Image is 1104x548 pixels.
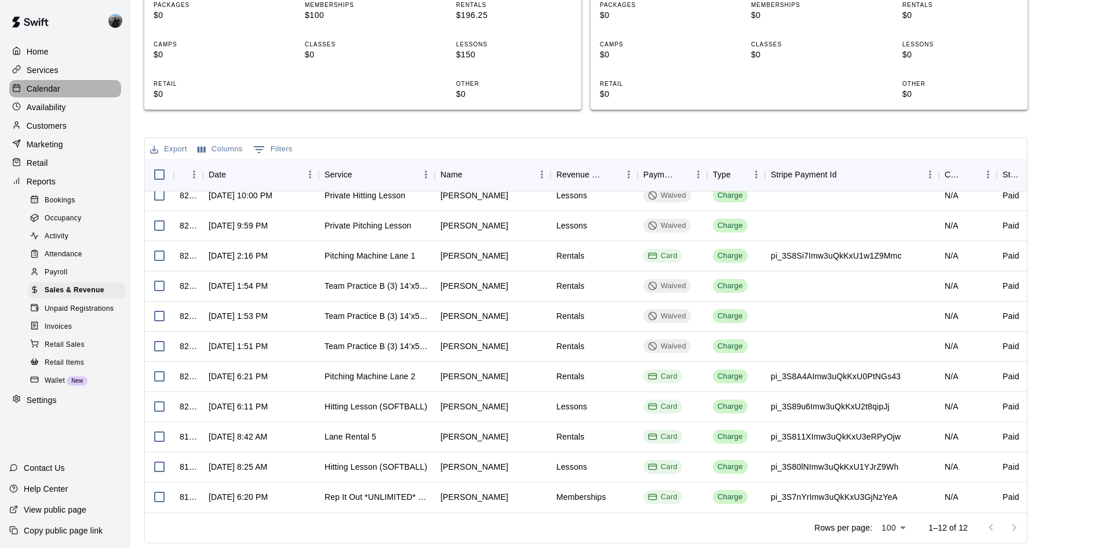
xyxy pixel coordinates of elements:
[45,303,114,315] span: Unpaid Registrations
[637,158,707,191] div: Payment Method
[28,211,126,227] div: Occupancy
[717,190,743,201] div: Charge
[45,357,84,369] span: Retail Items
[325,250,416,262] div: Pitching Machine Lane 1
[180,431,197,442] div: 819367
[717,492,743,503] div: Charge
[556,401,587,412] div: Lessons
[28,355,126,371] div: Retail Items
[717,341,743,352] div: Charge
[325,431,376,442] div: Lane Rental 5
[717,251,743,262] div: Charge
[1003,491,1019,503] div: Paid
[27,120,67,132] p: Customers
[440,250,508,262] div: Jessica Patenaude
[325,220,411,231] div: Private Pitching Lesson
[717,371,743,382] div: Charge
[174,158,203,191] div: InvoiceId
[556,461,587,473] div: Lessons
[997,158,1055,191] div: Status
[1003,158,1021,191] div: Status
[180,371,197,382] div: 820755
[9,117,121,135] a: Customers
[600,49,716,61] p: $0
[305,49,421,61] p: $0
[45,339,85,351] span: Retail Sales
[9,61,121,79] a: Services
[1003,310,1019,322] div: Paid
[209,340,268,352] div: Sep 17, 2025, 1:51 PM
[28,246,130,264] a: Attendance
[28,373,126,389] div: WalletNew
[837,166,853,183] button: Sort
[203,158,319,191] div: Date
[902,40,1018,49] p: LESSONS
[28,209,130,227] a: Occupancy
[180,190,197,201] div: 823071
[108,14,122,28] img: Coach Cruz
[945,491,959,503] div: N/A
[556,280,585,292] div: Rentals
[713,158,731,191] div: Type
[1003,371,1019,382] div: Paid
[154,9,269,21] p: $0
[24,462,65,474] p: Contact Us
[9,154,121,172] a: Retail
[27,64,59,76] p: Services
[456,40,572,49] p: LESSONS
[180,310,197,322] div: 822036
[945,190,959,201] div: N/A
[147,140,190,158] button: Export
[939,158,997,191] div: Coupon
[600,40,716,49] p: CAMPS
[27,101,66,113] p: Availability
[325,401,427,412] div: Hitting Lesson (SOFTBALL)
[250,140,296,159] button: Show filters
[751,1,867,9] p: MEMBERSHIPS
[180,461,197,473] div: 819344
[319,158,435,191] div: Service
[154,88,269,100] p: $0
[1003,431,1019,442] div: Paid
[556,220,587,231] div: Lessons
[209,401,268,412] div: Sep 16, 2025, 6:11 PM
[604,166,620,183] button: Sort
[209,190,272,201] div: Sep 17, 2025, 10:00 PM
[1003,401,1019,412] div: Paid
[771,461,898,473] div: pi_3S80lNImw3uQkKxU1YJrZ9Wh
[9,136,121,153] a: Marketing
[648,371,677,382] div: Card
[440,158,462,191] div: Name
[9,99,121,116] div: Availability
[771,250,902,262] div: pi_3S8Si7Imw3uQkKxU1w1Z9Mmc
[27,157,48,169] p: Retail
[456,49,572,61] p: $150
[154,40,269,49] p: CAMPS
[305,9,421,21] p: $100
[456,1,572,9] p: RENTALS
[771,158,837,191] div: Stripe Payment Id
[28,318,130,336] a: Invoices
[765,158,939,191] div: Stripe Payment Id
[9,80,121,97] a: Calendar
[902,88,1018,100] p: $0
[305,1,421,9] p: MEMBERSHIPS
[209,461,267,473] div: Sep 16, 2025, 8:25 AM
[9,43,121,60] div: Home
[180,220,197,231] div: 823070
[325,190,405,201] div: Private Hitting Lesson
[600,9,716,21] p: $0
[648,190,686,201] div: Waived
[9,173,121,190] div: Reports
[28,246,126,263] div: Attendance
[24,483,68,495] p: Help Center
[751,9,867,21] p: $0
[556,340,585,352] div: Rentals
[28,354,130,372] a: Retail Items
[27,394,57,406] p: Settings
[27,83,60,95] p: Calendar
[28,301,126,317] div: Unpaid Registrations
[440,431,508,442] div: Jessica Patenaude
